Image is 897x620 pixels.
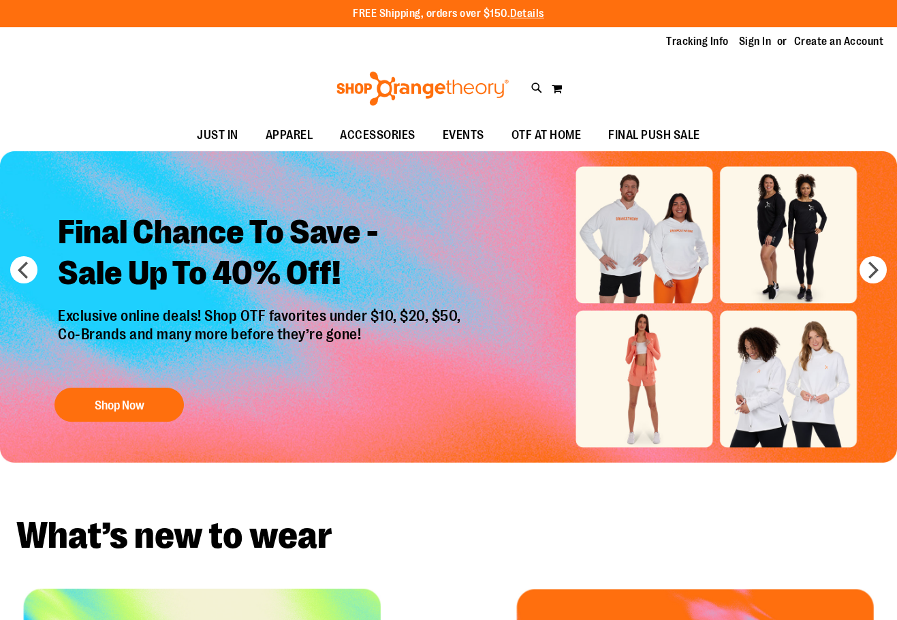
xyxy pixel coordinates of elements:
[54,388,184,422] button: Shop Now
[608,120,700,151] span: FINAL PUSH SALE
[48,308,475,375] p: Exclusive online deals! Shop OTF favorites under $10, $20, $50, Co-Brands and many more before th...
[739,34,772,49] a: Sign In
[334,72,511,106] img: Shop Orangetheory
[326,120,429,151] a: ACCESSORIES
[860,256,887,283] button: next
[510,7,544,20] a: Details
[48,202,475,308] h2: Final Chance To Save - Sale Up To 40% Off!
[498,120,595,151] a: OTF AT HOME
[443,120,484,151] span: EVENTS
[353,6,544,22] p: FREE Shipping, orders over $150.
[794,34,884,49] a: Create an Account
[197,120,238,151] span: JUST IN
[10,256,37,283] button: prev
[266,120,313,151] span: APPAREL
[48,202,475,429] a: Final Chance To Save -Sale Up To 40% Off! Exclusive online deals! Shop OTF favorites under $10, $...
[512,120,582,151] span: OTF AT HOME
[429,120,498,151] a: EVENTS
[252,120,327,151] a: APPAREL
[595,120,714,151] a: FINAL PUSH SALE
[666,34,729,49] a: Tracking Info
[183,120,252,151] a: JUST IN
[16,517,881,555] h2: What’s new to wear
[340,120,415,151] span: ACCESSORIES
